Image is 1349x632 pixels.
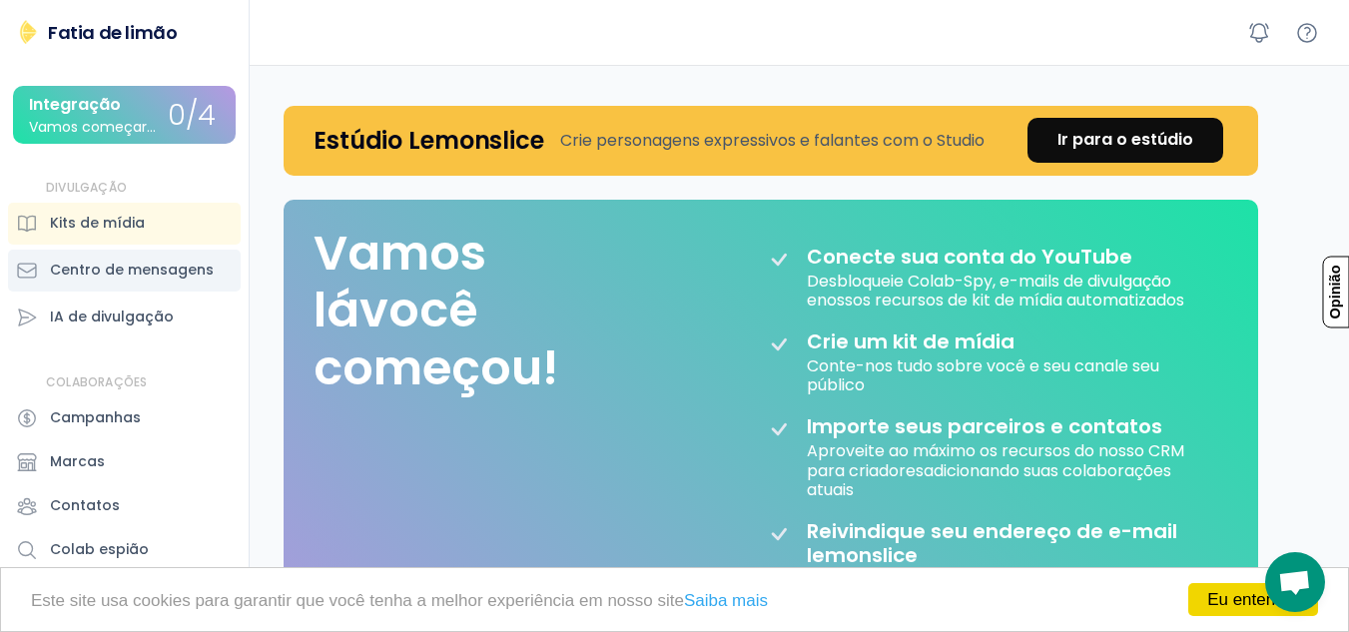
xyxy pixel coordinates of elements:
font: 0/4 [168,96,216,135]
font: Estúdio Lemonslice [314,124,544,157]
font: nossos recursos de kit de mídia automatizados [817,289,1184,312]
font: Este site usa cookies para garantir que você tenha a melhor experiência em nosso site [31,591,684,610]
font: Crie um kit de mídia [807,327,1014,355]
font: COLABORAÇÕES [46,373,147,390]
font: Importe seus parceiros e contatos [807,412,1162,440]
font: você começou! [314,277,558,401]
font: Crie personagens expressivos e falantes com o Studio [560,129,985,152]
font: DIVULGAÇÃO [46,179,127,196]
font: Conte-nos tudo sobre você e seu canal [807,354,1118,377]
font: adicionando suas colaborações atuais [807,459,1175,501]
font: Campanhas [50,407,141,427]
font: Integração [29,93,121,116]
div: Bate-papo aberto [1265,552,1325,612]
font: Contatos [50,495,120,515]
img: Fatia de limão [16,20,40,44]
a: Ir para o estúdio [1027,118,1223,163]
font: IA de divulgação [50,307,174,326]
font: Conecte sua conta do YouTube [807,243,1132,271]
font: Desbloqueie Colab-Spy, e-mails de divulgação e [807,270,1175,312]
font: Eu entendo! [1207,590,1299,609]
font: Centro de mensagens [50,260,214,280]
font: Aproveite ao máximo os recursos do nosso CRM para criadores [807,439,1188,481]
font: Vamos começar... [29,117,156,137]
a: Eu entendo! [1188,583,1318,616]
font: Opinião [1328,266,1344,319]
font: e seu público [807,354,1163,396]
font: Fatia de limão [48,20,177,45]
a: Saiba mais [684,591,768,610]
font: Reivindique seu endereço de e-mail lemonslice [807,517,1182,569]
font: Colab espião [50,539,149,559]
font: Kits de mídia [50,213,145,233]
font: Marcas [50,451,105,471]
font: Vamos lá [314,220,497,344]
font: Ir para o estúdio [1057,128,1193,151]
